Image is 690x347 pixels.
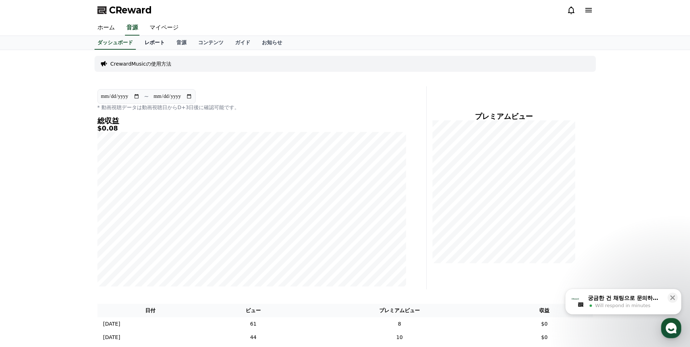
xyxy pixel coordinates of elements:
[496,317,593,331] td: $0
[496,304,593,317] th: 収益
[92,20,121,36] a: ホーム
[97,304,204,317] th: 日付
[110,60,171,67] a: CrewardMusicの使用方法
[192,36,229,50] a: コンテンツ
[303,317,496,331] td: 8
[125,20,139,36] a: 音源
[103,334,120,341] p: [DATE]
[171,36,192,50] a: 音源
[256,36,288,50] a: お知らせ
[496,331,593,344] td: $0
[60,241,81,247] span: Messages
[109,4,152,16] span: CReward
[97,117,406,125] h4: 総収益
[95,36,136,50] a: ダッシュボード
[144,92,149,101] p: ~
[204,331,303,344] td: 44
[204,304,303,317] th: ビュー
[97,4,152,16] a: CReward
[97,104,406,111] p: * 動画視聴データは動画視聴日からD+3日後に確認可能です。
[93,230,139,248] a: Settings
[2,230,48,248] a: Home
[303,331,496,344] td: 10
[48,230,93,248] a: Messages
[107,241,125,247] span: Settings
[139,36,171,50] a: レポート
[204,317,303,331] td: 61
[303,304,496,317] th: プレミアムビュー
[18,241,31,247] span: Home
[144,20,184,36] a: マイページ
[229,36,256,50] a: ガイド
[103,320,120,328] p: [DATE]
[432,112,576,120] h4: プレミアムビュー
[97,125,406,132] h5: $0.08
